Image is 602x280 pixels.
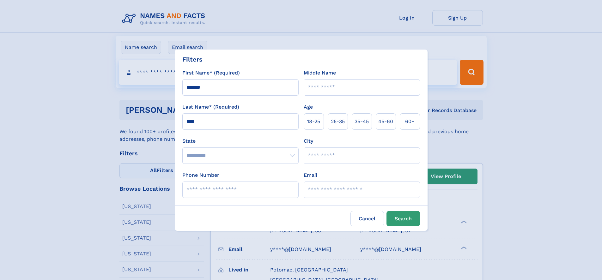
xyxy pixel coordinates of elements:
[182,137,299,145] label: State
[182,103,239,111] label: Last Name* (Required)
[378,118,393,125] span: 45‑60
[304,103,313,111] label: Age
[355,118,369,125] span: 35‑45
[182,171,219,179] label: Phone Number
[331,118,345,125] span: 25‑35
[405,118,415,125] span: 60+
[182,69,240,77] label: First Name* (Required)
[182,55,203,64] div: Filters
[304,171,317,179] label: Email
[386,211,420,226] button: Search
[304,137,313,145] label: City
[304,69,336,77] label: Middle Name
[307,118,320,125] span: 18‑25
[350,211,384,226] label: Cancel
